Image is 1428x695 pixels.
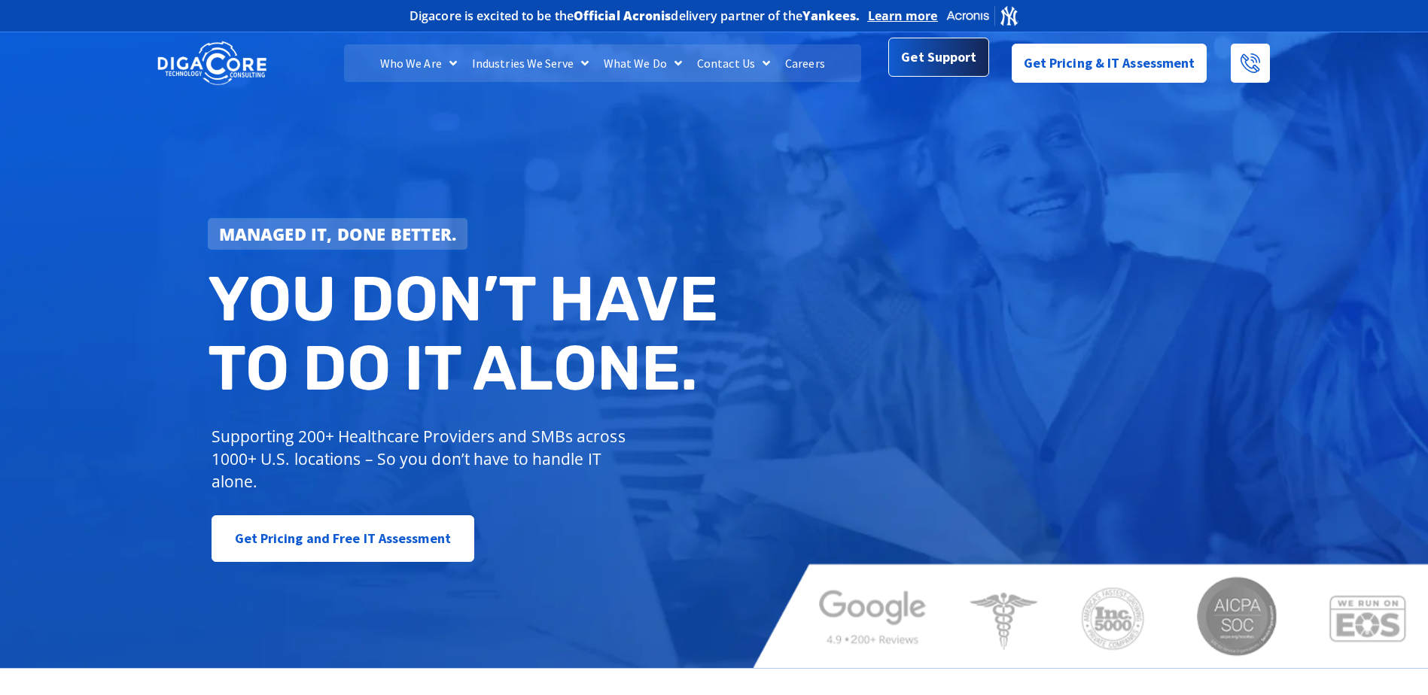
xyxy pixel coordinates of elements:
[208,265,726,402] h2: You don’t have to do IT alone.
[235,524,451,554] span: Get Pricing and Free IT Assessment
[574,8,671,24] b: Official Acronis
[219,223,457,245] strong: Managed IT, done better.
[1024,48,1195,78] span: Get Pricing & IT Assessment
[1012,44,1207,83] a: Get Pricing & IT Assessment
[464,44,596,82] a: Industries We Serve
[690,44,778,82] a: Contact Us
[596,44,690,82] a: What We Do
[901,42,976,72] span: Get Support
[212,515,474,562] a: Get Pricing and Free IT Assessment
[344,44,860,82] nav: Menu
[373,44,464,82] a: Who We Are
[208,218,468,250] a: Managed IT, done better.
[157,40,266,87] img: DigaCore Technology Consulting
[888,38,988,77] a: Get Support
[778,44,833,82] a: Careers
[212,425,632,493] p: Supporting 200+ Healthcare Providers and SMBs across 1000+ U.S. locations – So you don’t have to ...
[410,10,860,22] h2: Digacore is excited to be the delivery partner of the
[802,8,860,24] b: Yankees.
[945,5,1019,26] img: Acronis
[868,8,938,23] a: Learn more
